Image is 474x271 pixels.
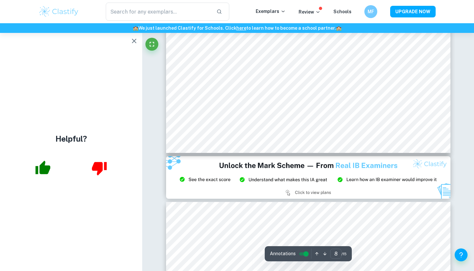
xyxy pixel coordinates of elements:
[341,251,347,257] span: / 15
[166,156,450,199] img: Ad
[299,8,321,15] p: Review
[390,6,436,17] button: UPGRADE NOW
[364,5,377,18] button: MF
[256,8,286,15] p: Exemplars
[55,133,87,145] h4: Helpful?
[270,250,296,257] span: Annotations
[106,3,211,21] input: Search for any exemplars...
[145,38,158,51] button: Fullscreen
[38,5,79,18] img: Clastify logo
[333,9,351,14] a: Schools
[455,248,468,261] button: Help and Feedback
[367,8,375,15] h6: MF
[1,25,473,32] h6: We just launched Clastify for Schools. Click to learn how to become a school partner.
[236,25,246,31] a: here
[133,25,138,31] span: 🏫
[336,25,341,31] span: 🏫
